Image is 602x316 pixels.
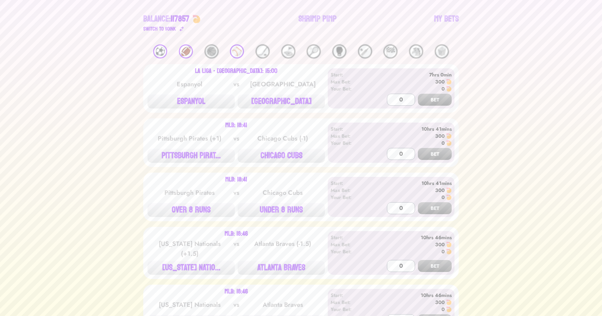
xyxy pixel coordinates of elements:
button: BET [418,202,452,214]
img: 🍤 [446,306,452,312]
div: Your Bet: [331,85,371,92]
div: Balance: [143,13,189,25]
div: 🏒 [256,44,270,58]
button: [US_STATE] NATIO... [148,261,235,275]
button: [GEOGRAPHIC_DATA] [238,94,325,109]
img: 🍤 [446,86,452,92]
div: Atlanta Braves [247,300,318,310]
div: Pittsburgh Pirates (+1) [154,134,225,143]
div: 300 [435,78,445,85]
button: UNDER 8 RUNS [238,203,325,217]
div: Start: [331,71,371,78]
div: Pittsburgh Pirates [154,188,225,198]
div: vs [232,79,241,89]
a: Shrimp Pimp [299,13,337,33]
div: [US_STATE] Nationals (+1.5) [154,239,225,259]
div: Your Bet: [331,140,371,147]
div: 🏀 [205,44,219,58]
div: Max Bet: [331,241,371,248]
div: 300 [435,299,445,306]
div: 10hrs 46mins [371,292,452,299]
img: 🍤 [446,299,452,305]
div: MLB: 18:41 [225,123,247,128]
div: Chicago Cubs (-1) [247,134,318,143]
div: vs [232,188,241,198]
div: Espanyol [154,79,225,89]
img: 🍤 [446,187,452,193]
div: Chicago Cubs [247,188,318,198]
img: 🍤 [446,194,452,200]
a: My Bets [434,13,459,33]
div: 7hrs 0min [371,71,452,78]
div: Your Bet: [331,248,371,255]
div: Your Bet: [331,306,371,313]
button: OVER 8 RUNS [148,203,235,217]
div: Atlanta Braves (-1.5) [247,239,318,259]
div: vs [232,239,241,259]
div: Max Bet: [331,132,371,140]
div: 300 [435,241,445,248]
button: ATLANTA BRAVES [238,261,325,275]
div: 🐴 [409,44,423,58]
div: 0 [441,194,445,201]
div: 0 [441,248,445,255]
button: BET [418,94,452,106]
div: vs [232,300,241,310]
button: BET [418,260,452,272]
div: MLB: 18:41 [225,177,247,182]
button: PITTSBURGH PIRAT... [148,149,235,163]
div: Start: [331,234,371,241]
div: La Liga - [GEOGRAPHIC_DATA]: 15:00 [195,68,277,74]
button: BET [418,148,452,160]
img: 🍤 [446,242,452,247]
div: vs [232,134,241,143]
div: 300 [435,132,445,140]
div: 🥊 [332,44,346,58]
div: Max Bet: [331,299,371,306]
img: 🍤 [446,140,452,146]
div: ⚾️ [230,44,244,58]
div: 🎾 [307,44,321,58]
button: ESPANYOL [148,94,235,109]
div: 0 [441,306,445,313]
img: 🍤 [446,249,452,254]
div: Switch to $ OINK [143,25,176,33]
div: 0 [441,85,445,92]
div: 10hrs 46mins [371,234,452,241]
div: 10hrs 41mins [371,180,452,187]
div: Max Bet: [331,78,371,85]
div: 🏁 [383,44,397,58]
img: 🍤 [446,79,452,85]
div: 10hrs 41mins [371,125,452,132]
div: MLB: 18:46 [225,289,248,295]
div: 🍿 [435,44,449,58]
img: 🍤 [192,15,201,23]
div: [US_STATE] Nationals [154,300,225,310]
div: ⚽️ [153,44,167,58]
div: [GEOGRAPHIC_DATA] [247,79,318,89]
div: 300 [435,187,445,194]
div: MLB: 18:46 [225,231,248,237]
div: 0 [441,140,445,147]
span: 117857 [171,11,189,26]
div: Start: [331,125,371,132]
img: 🍤 [446,133,452,139]
div: Max Bet: [331,187,371,194]
button: CHICAGO CUBS [238,149,325,163]
div: Start: [331,292,371,299]
div: 🏏 [358,44,372,58]
div: Your Bet: [331,194,371,201]
div: ⛳️ [281,44,295,58]
div: Start: [331,180,371,187]
div: 🏈 [179,44,193,58]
